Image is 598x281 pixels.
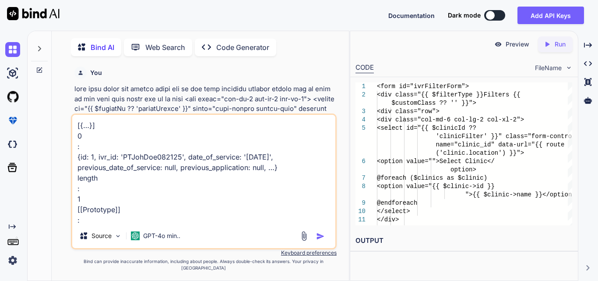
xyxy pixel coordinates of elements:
button: Add API Keys [517,7,584,24]
span: @foreach ($clinics as $clinic) [377,174,487,181]
img: chat [5,42,20,57]
div: 9 [355,199,366,207]
button: Documentation [388,11,435,20]
span: @endforeach [377,199,417,206]
div: 5 [355,124,366,132]
div: 2 [355,91,366,99]
img: icon [316,232,325,241]
img: GPT-4o mini [131,231,140,240]
span: </div> [377,216,399,223]
p: Source [91,231,112,240]
p: Run [555,40,566,49]
p: Preview [506,40,529,49]
h6: You [90,68,102,77]
p: Keyboard preferences [71,249,337,256]
span: "> [517,116,524,123]
div: 8 [355,182,366,191]
img: githubLight [5,89,20,104]
div: CODE [355,63,374,73]
img: preview [494,40,502,48]
span: $customClass ?? '' }}"> [392,100,476,107]
span: <option value="{{ $clinic- [377,183,472,190]
span: ('clinic.location') }}"> [436,149,524,157]
img: ai-studio [5,66,20,81]
textarea: [{…}] 0 : {id: 1, ivr_id: 'PTJohDoe082125', date_of_service: '[DATE]', previous_date_of_service: ... [72,115,335,224]
div: 11 [355,216,366,224]
img: chevron down [565,64,573,71]
h2: OUTPUT [350,231,578,251]
img: darkCloudIdeIcon [5,137,20,152]
p: Bind AI [91,42,114,53]
span: <option value="">Select Clinic [377,158,487,165]
span: >id }} [472,183,494,190]
img: attachment [299,231,309,241]
img: Bind AI [7,7,60,20]
div: 1 [355,82,366,91]
div: 4 [355,116,366,124]
span: <form id="ivrFilterForm"> [377,83,469,90]
p: Web Search [145,42,185,53]
img: Pick Models [114,232,122,240]
p: Code Generator [216,42,269,53]
span: option> [450,166,476,173]
img: settings [5,253,20,268]
div: 7 [355,174,366,182]
div: 12 [355,224,366,232]
span: name="clinic_id" data-url="{{ route [436,141,564,148]
span: 'clinicFilter' }}" class="form-control" [436,133,579,140]
span: Dark mode [448,11,481,20]
p: Bind can provide inaccurate information, including about people. Always double-check its answers.... [71,258,337,271]
span: </select> [377,208,410,215]
span: <div class="{{ $filterType }}Filters {{ [377,91,521,98]
span: <div class="col-md-6 col-lg-2 col-xl-2 [377,116,517,123]
img: premium [5,113,20,128]
div: 6 [355,157,366,166]
div: 10 [355,207,366,216]
span: ">{{ $clinic->name }}</option> [465,191,576,198]
span: </ [487,158,495,165]
span: FileName [535,64,562,72]
span: <select id="{{ $clinicId ?? [377,124,476,132]
p: GPT-4o min.. [143,231,180,240]
span: Documentation [388,12,435,19]
div: 3 [355,107,366,116]
span: <div class="row"> [377,108,440,115]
